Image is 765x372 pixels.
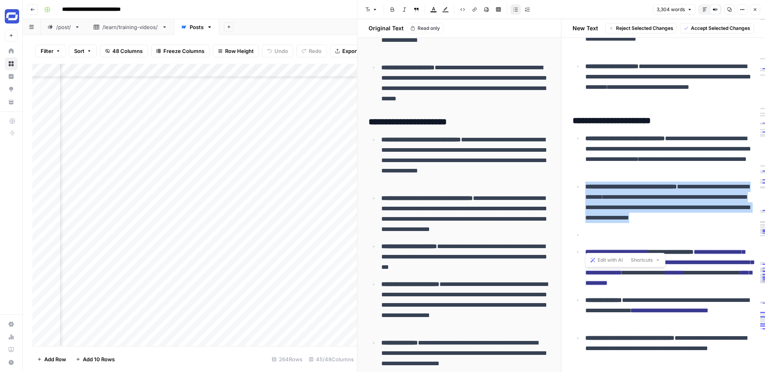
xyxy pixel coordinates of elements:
button: Export CSV [330,45,376,57]
a: Home [5,45,18,57]
a: Your Data [5,96,18,108]
a: Posts [174,19,219,35]
span: Shortcuts [631,256,653,264]
span: Edit with AI [598,256,623,264]
span: Reject Selected Changes [616,25,673,32]
button: 48 Columns [100,45,148,57]
button: Shortcuts [628,255,663,265]
button: Undo [262,45,293,57]
button: Freeze Columns [151,45,210,57]
span: Row Height [225,47,254,55]
div: /learn/training-videos/ [102,23,159,31]
span: Undo [275,47,288,55]
a: /post/ [41,19,87,35]
span: Add 10 Rows [83,355,115,363]
h2: Original Text [364,24,404,32]
span: Export CSV [342,47,371,55]
a: Usage [5,331,18,343]
button: Add Row [32,353,71,366]
a: Browse [5,57,18,70]
img: Synthesia Logo [5,9,19,23]
div: Posts [190,23,204,31]
span: Sort [74,47,84,55]
div: /post/ [56,23,71,31]
h2: New Text [573,24,598,32]
button: Workspace: Synthesia [5,6,18,26]
a: Opportunities [5,83,18,96]
button: Help + Support [5,356,18,369]
span: Add Row [44,355,66,363]
div: 45/48 Columns [306,353,357,366]
span: Read only [418,25,440,32]
button: Accept Selected Changes [680,23,754,33]
a: Settings [5,318,18,331]
button: Reject Selected Changes [605,23,677,33]
button: Add 10 Rows [71,353,120,366]
a: /learn/training-videos/ [87,19,174,35]
span: Freeze Columns [163,47,204,55]
span: Redo [309,47,322,55]
button: 3,304 words [653,4,696,15]
span: Accept Selected Changes [691,25,750,32]
button: Sort [69,45,97,57]
div: 264 Rows [269,353,306,366]
span: 48 Columns [112,47,143,55]
a: Insights [5,70,18,83]
button: Redo [296,45,327,57]
button: Edit with AI [587,255,626,265]
span: 3,304 words [657,6,685,13]
a: Learning Hub [5,343,18,356]
button: Filter [35,45,66,57]
span: Filter [41,47,53,55]
button: Row Height [213,45,259,57]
